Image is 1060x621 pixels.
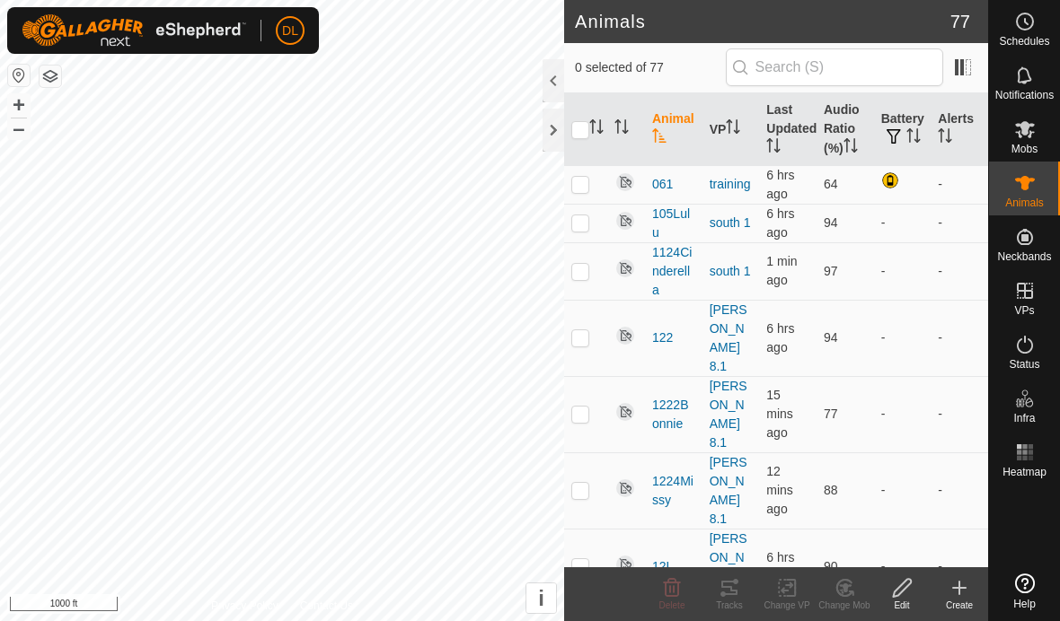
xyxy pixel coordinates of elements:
[710,264,751,278] a: south 1
[710,531,747,602] a: [PERSON_NAME] 8.1
[1013,599,1036,609] span: Help
[8,94,30,116] button: +
[652,328,673,347] span: 122
[931,599,988,612] div: Create
[614,122,629,136] p-sorticon: Activate to sort
[766,464,793,516] span: 9 Oct 2025 at 2:54 pm
[766,168,794,201] span: 9 Oct 2025 at 8:40 am
[710,302,747,373] a: [PERSON_NAME] 8.1
[282,22,298,40] span: DL
[824,559,838,573] span: 90
[614,171,636,193] img: returning off
[817,93,874,166] th: Audio Ratio (%)
[844,141,858,155] p-sorticon: Activate to sort
[931,165,988,204] td: -
[659,600,685,610] span: Delete
[652,396,695,433] span: 1222Bonnie
[997,251,1051,262] span: Neckbands
[702,93,760,166] th: VP
[614,477,636,499] img: returning off
[614,210,636,232] img: returning off
[575,58,726,77] span: 0 selected of 77
[645,93,702,166] th: Animal
[710,215,751,230] a: south 1
[995,90,1054,101] span: Notifications
[710,379,747,450] a: [PERSON_NAME] 8.1
[824,483,838,497] span: 88
[873,599,931,612] div: Edit
[824,264,838,278] span: 97
[931,529,988,605] td: -
[766,254,797,287] span: 9 Oct 2025 at 3:05 pm
[1003,467,1047,477] span: Heatmap
[824,330,838,345] span: 94
[766,206,794,240] span: 9 Oct 2025 at 8:20 am
[766,321,794,354] span: 9 Oct 2025 at 8:23 am
[652,557,673,576] span: 12L
[1005,197,1044,208] span: Animals
[874,300,932,376] td: -
[1011,144,1038,154] span: Mobs
[300,598,353,614] a: Contact Us
[614,554,636,575] img: returning off
[874,242,932,300] td: -
[824,177,838,191] span: 64
[938,131,952,145] p-sorticon: Activate to sort
[652,205,695,242] span: 105Lulu
[710,177,751,191] a: training
[874,93,932,166] th: Battery
[652,175,673,194] span: 061
[1013,413,1035,424] span: Infra
[824,215,838,230] span: 94
[526,583,556,613] button: i
[999,36,1049,47] span: Schedules
[652,131,667,145] p-sorticon: Activate to sort
[931,452,988,529] td: -
[874,376,932,452] td: -
[874,529,932,605] td: -
[824,407,838,421] span: 77
[8,118,30,139] button: –
[816,599,873,612] div: Change Mob
[1009,359,1039,370] span: Status
[906,131,921,145] p-sorticon: Activate to sort
[874,452,932,529] td: -
[726,48,943,86] input: Search (S)
[701,599,758,612] div: Tracks
[614,325,636,346] img: returning off
[589,122,604,136] p-sorticon: Activate to sort
[759,93,817,166] th: Last Updated
[8,65,30,86] button: Reset Map
[22,14,246,47] img: Gallagher Logo
[931,376,988,452] td: -
[575,11,950,32] h2: Animals
[1014,305,1034,316] span: VPs
[766,388,793,440] span: 9 Oct 2025 at 2:51 pm
[726,122,740,136] p-sorticon: Activate to sort
[989,566,1060,617] a: Help
[652,243,695,300] span: 1124Cinderella
[758,599,816,612] div: Change VP
[950,8,970,35] span: 77
[538,586,544,610] span: i
[614,401,636,423] img: returning off
[710,455,747,526] a: [PERSON_NAME] 8.1
[766,141,781,155] p-sorticon: Activate to sort
[931,300,988,376] td: -
[40,66,61,87] button: Map Layers
[211,598,278,614] a: Privacy Policy
[931,204,988,242] td: -
[874,204,932,242] td: -
[766,550,794,583] span: 9 Oct 2025 at 8:23 am
[614,258,636,279] img: returning off
[652,472,695,510] span: 1224Missy
[931,242,988,300] td: -
[931,93,988,166] th: Alerts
